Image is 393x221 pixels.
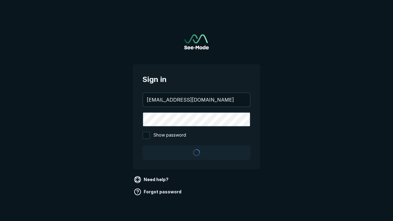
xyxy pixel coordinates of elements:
a: Need help? [133,175,171,184]
a: Forgot password [133,187,184,197]
input: your@email.com [143,93,250,107]
span: Sign in [142,74,251,85]
span: Show password [154,132,186,139]
img: See-Mode Logo [184,34,209,49]
a: Go to sign in [184,34,209,49]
